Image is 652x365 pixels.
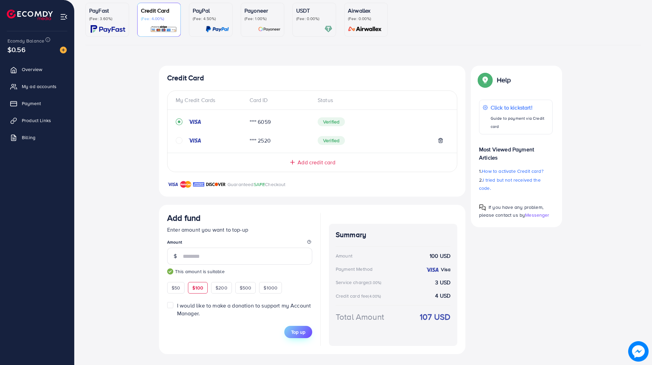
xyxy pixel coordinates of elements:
[348,6,384,15] p: Airwallex
[497,76,511,84] p: Help
[479,177,541,192] span: I tried but not received the code.
[216,284,227,291] span: $200
[5,63,69,76] a: Overview
[368,280,381,285] small: (3.00%)
[91,25,125,33] img: card
[420,311,450,323] strong: 107 USD
[346,25,384,33] img: card
[176,137,182,144] svg: circle
[22,117,51,124] span: Product Links
[167,226,312,234] p: Enter amount you want to top-up
[296,6,332,15] p: USDT
[167,180,178,188] img: brand
[5,97,69,110] a: Payment
[258,25,281,33] img: card
[426,267,439,272] img: credit
[336,293,383,299] div: Credit card fee
[167,74,457,82] h4: Credit Card
[435,279,450,286] strong: 3 USD
[193,16,229,21] p: (Fee: 4.50%)
[296,16,332,21] p: (Fee: 0.00%)
[336,231,450,239] h4: Summary
[7,37,44,44] span: Ecomdy Balance
[628,341,649,362] img: image
[324,25,332,33] img: card
[336,279,383,286] div: Service charge
[141,16,177,21] p: (Fee: 4.00%)
[172,284,180,291] span: $50
[22,134,35,141] span: Billing
[291,329,305,335] span: Top up
[193,180,204,188] img: brand
[244,16,281,21] p: (Fee: 1.00%)
[479,167,553,175] p: 1.
[244,6,281,15] p: Payoneer
[435,292,450,300] strong: 4 USD
[141,6,177,15] p: Credit Card
[89,6,125,15] p: PayFast
[227,180,286,188] p: Guaranteed Checkout
[89,16,125,21] p: (Fee: 3.60%)
[192,284,203,291] span: $100
[348,16,384,21] p: (Fee: 0.00%)
[441,266,450,273] strong: Visa
[254,181,265,188] span: SAFE
[22,83,57,90] span: My ad accounts
[318,136,345,145] span: Verified
[336,311,384,323] div: Total Amount
[193,6,229,15] p: PayPal
[336,266,372,272] div: Payment Method
[479,204,486,211] img: Popup guide
[525,212,549,218] span: Messenger
[176,118,182,125] svg: record circle
[482,168,543,175] span: How to activate Credit card?
[479,204,543,218] span: If you have any problem, please contact us by
[7,10,53,20] img: logo
[318,117,345,126] span: Verified
[479,74,491,86] img: Popup guide
[5,80,69,93] a: My ad accounts
[240,284,252,291] span: $500
[5,131,69,144] a: Billing
[180,180,191,188] img: brand
[5,114,69,127] a: Product Links
[167,213,201,223] h3: Add fund
[176,96,244,104] div: My Credit Cards
[244,96,313,104] div: Card ID
[284,326,312,338] button: Top up
[430,252,450,260] strong: 100 USD
[188,119,202,125] img: credit
[312,96,449,104] div: Status
[336,252,352,259] div: Amount
[368,294,381,299] small: (4.00%)
[167,268,173,275] img: guide
[491,114,549,131] p: Guide to payment via Credit card
[298,159,335,166] span: Add credit card
[60,47,67,53] img: image
[22,100,41,107] span: Payment
[60,13,68,21] img: menu
[188,138,202,143] img: credit
[479,176,553,192] p: 2.
[264,284,277,291] span: $1000
[7,45,26,54] span: $0.56
[491,103,549,112] p: Click to kickstart!
[206,25,229,33] img: card
[167,268,312,275] small: This amount is suitable
[150,25,177,33] img: card
[177,302,311,317] span: I would like to make a donation to support my Account Manager.
[167,239,312,248] legend: Amount
[22,66,42,73] span: Overview
[206,180,226,188] img: brand
[479,140,553,162] p: Most Viewed Payment Articles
